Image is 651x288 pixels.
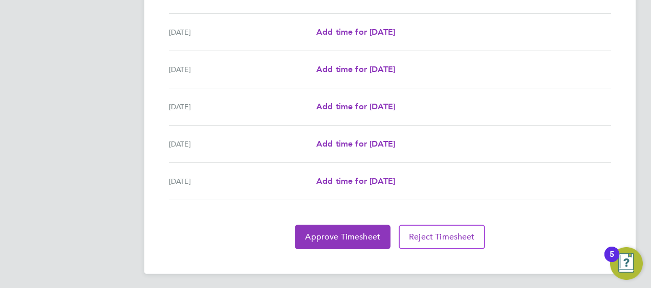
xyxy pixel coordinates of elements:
[409,232,475,242] span: Reject Timesheet
[169,101,316,113] div: [DATE]
[316,26,395,38] a: Add time for [DATE]
[316,101,395,113] a: Add time for [DATE]
[316,64,395,74] span: Add time for [DATE]
[399,225,485,249] button: Reject Timesheet
[316,175,395,187] a: Add time for [DATE]
[169,175,316,187] div: [DATE]
[295,225,390,249] button: Approve Timesheet
[316,102,395,111] span: Add time for [DATE]
[169,63,316,76] div: [DATE]
[316,138,395,150] a: Add time for [DATE]
[305,232,380,242] span: Approve Timesheet
[316,176,395,186] span: Add time for [DATE]
[316,27,395,37] span: Add time for [DATE]
[169,138,316,150] div: [DATE]
[610,247,643,280] button: Open Resource Center, 5 new notifications
[316,139,395,149] span: Add time for [DATE]
[316,63,395,76] a: Add time for [DATE]
[169,26,316,38] div: [DATE]
[610,254,614,268] div: 5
